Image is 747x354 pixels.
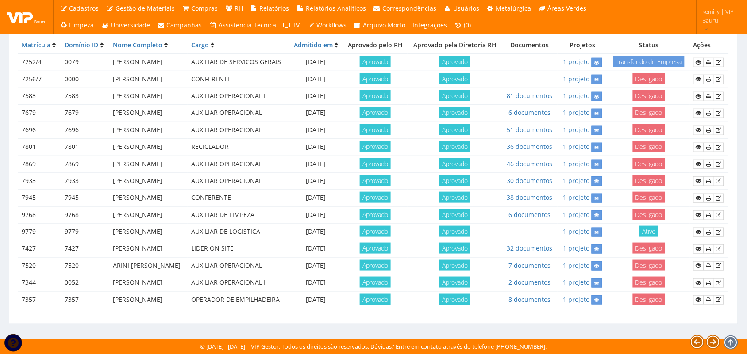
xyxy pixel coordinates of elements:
span: Aprovado [439,141,470,152]
td: 7933 [18,172,61,189]
td: 7427 [18,240,61,257]
td: AUXILIAR OPERACIONAL [188,156,289,172]
span: Ativo [639,226,658,237]
td: 9779 [61,224,109,240]
a: 6 documentos [509,108,551,117]
td: 7256/7 [18,71,61,88]
td: [DATE] [289,224,343,240]
td: [DATE] [289,71,343,88]
td: 7252/4 [18,53,61,71]
td: 7696 [18,122,61,138]
span: Aprovado [439,209,470,220]
span: Aprovado [439,294,470,305]
td: 7520 [61,257,109,274]
span: Aprovado [439,158,470,169]
td: 7344 [18,274,61,291]
span: Aprovado [360,175,391,186]
a: Workflows [304,17,350,34]
span: Aprovado [439,192,470,203]
td: [PERSON_NAME] [109,224,188,240]
a: 1 projeto [563,108,590,117]
a: Universidade [98,17,154,34]
span: Usuários [453,4,479,12]
a: (0) [451,17,475,34]
span: Desligado [633,277,665,288]
td: [DATE] [289,156,343,172]
span: Desligado [633,192,665,203]
td: 7696 [61,122,109,138]
span: Aprovado [360,243,391,254]
a: 1 projeto [563,295,590,304]
a: 1 projeto [563,91,590,100]
td: [DATE] [289,139,343,156]
td: [DATE] [289,122,343,138]
span: Relatórios [260,4,289,12]
td: [DATE] [289,88,343,105]
a: 1 projeto [563,278,590,286]
a: 1 projeto [563,227,590,236]
span: Aprovado [439,226,470,237]
a: Integrações [409,17,451,34]
td: 7945 [18,190,61,206]
td: 7869 [61,156,109,172]
a: 1 projeto [563,210,590,219]
span: TV [293,21,300,29]
a: Nome Completo [113,41,162,49]
span: Correspondências [383,4,437,12]
span: Aprovado [439,107,470,118]
td: AUXILIAR OPERACIONAL I [188,274,289,291]
span: Aprovado [360,56,391,67]
span: Áreas Verdes [548,4,587,12]
span: Aprovado [360,158,391,169]
td: 7357 [18,291,61,308]
td: AUXILIAR OPERACIONAL I [188,88,289,105]
a: 36 documentos [507,142,553,151]
span: Aprovado [360,260,391,271]
a: 1 projeto [563,75,590,83]
td: 7583 [61,88,109,105]
td: 7679 [61,105,109,122]
span: Aprovado [439,56,470,67]
td: 0079 [61,53,109,71]
th: Documentos [502,37,558,53]
a: 1 projeto [563,193,590,202]
a: 81 documentos [507,91,553,100]
a: Limpeza [56,17,98,34]
span: Desligado [633,294,665,305]
a: Cargo [191,41,209,49]
a: 1 projeto [563,160,590,168]
a: Assistência Técnica [206,17,280,34]
td: [DATE] [289,190,343,206]
td: [DATE] [289,291,343,308]
td: [DATE] [289,274,343,291]
span: Transferido de Empresa [613,56,685,67]
span: Aprovado [360,277,391,288]
span: Aprovado [439,73,470,84]
a: 38 documentos [507,193,553,202]
a: Matrícula [22,41,50,49]
td: [PERSON_NAME] [109,71,188,88]
span: Aprovado [439,243,470,254]
th: Aprovado pela Diretoria RH [408,37,502,53]
span: kemilly | VIP Bauru [702,7,735,25]
a: TV [280,17,304,34]
td: [DATE] [289,257,343,274]
span: Workflows [316,21,347,29]
td: 9779 [18,224,61,240]
td: AUXILIAR OPERACIONAL [188,122,289,138]
td: OPERADOR DE EMPILHADEIRA [188,291,289,308]
span: Relatórios Analíticos [306,4,366,12]
td: [PERSON_NAME] [109,172,188,189]
td: [PERSON_NAME] [109,122,188,138]
img: logo [7,10,46,23]
span: (0) [464,21,471,29]
a: Admitido em [294,41,333,49]
a: 30 documentos [507,176,553,185]
td: [PERSON_NAME] [109,291,188,308]
a: 1 projeto [563,126,590,134]
td: AUXILIAR DE LOGISTICA [188,224,289,240]
div: © [DATE] - [DATE] | VIP Gestor. Todos os direitos são reservados. Dúvidas? Entre em contato atrav... [200,343,547,351]
td: [PERSON_NAME] [109,88,188,105]
a: 1 projeto [563,57,590,66]
a: Arquivo Morto [350,17,409,34]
